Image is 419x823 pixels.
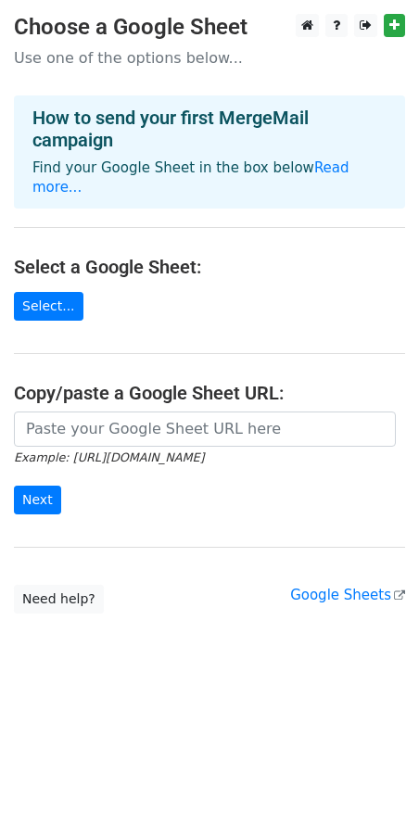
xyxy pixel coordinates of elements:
input: Next [14,486,61,514]
a: Select... [14,292,83,321]
a: Read more... [32,159,349,196]
a: Need help? [14,585,104,614]
input: Paste your Google Sheet URL here [14,411,396,447]
small: Example: [URL][DOMAIN_NAME] [14,450,204,464]
h4: Copy/paste a Google Sheet URL: [14,382,405,404]
a: Google Sheets [290,587,405,603]
h3: Choose a Google Sheet [14,14,405,41]
h4: How to send your first MergeMail campaign [32,107,387,151]
p: Use one of the options below... [14,48,405,68]
h4: Select a Google Sheet: [14,256,405,278]
p: Find your Google Sheet in the box below [32,158,387,197]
